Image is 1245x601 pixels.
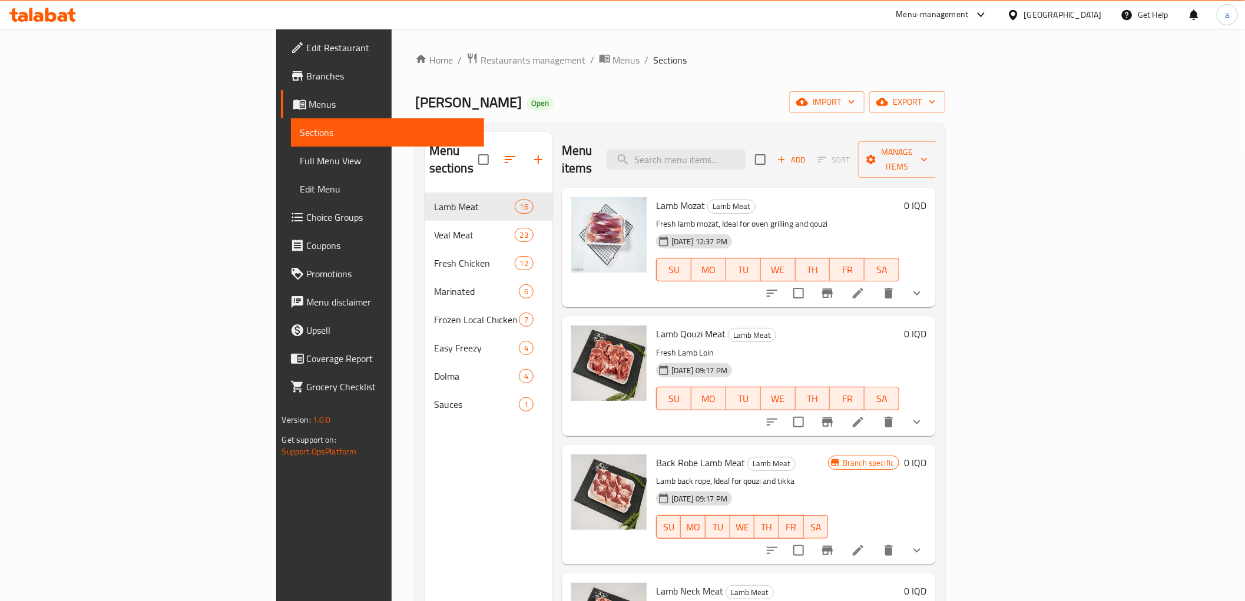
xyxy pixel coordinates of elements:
[656,197,705,214] span: Lamb Mozat
[571,197,647,273] img: Lamb Mozat
[282,444,357,459] a: Support.OpsPlatform
[748,147,773,172] span: Select section
[869,91,945,113] button: export
[425,306,552,334] div: Frozen Local Chicken7
[434,313,519,327] span: Frozen Local Chicken
[830,387,865,410] button: FR
[571,326,647,401] img: Lamb Qouzi Meat
[766,390,791,407] span: WE
[667,365,732,376] span: [DATE] 09:17 PM
[425,362,552,390] div: Dolma4
[869,390,895,407] span: SA
[656,325,726,343] span: Lamb Qouzi Meat
[904,197,926,214] h6: 0 IQD
[869,261,895,278] span: SA
[281,260,484,288] a: Promotions
[875,536,903,565] button: delete
[773,151,810,169] button: Add
[471,147,496,172] span: Select all sections
[496,145,524,174] span: Sort sections
[735,519,750,536] span: WE
[282,412,311,427] span: Version:
[904,583,926,599] h6: 0 IQD
[599,52,640,68] a: Menus
[706,515,730,539] button: TU
[281,62,484,90] a: Branches
[519,369,534,383] div: items
[731,390,756,407] span: TU
[434,284,519,298] span: Marinated
[281,288,484,316] a: Menu disclaimer
[910,543,924,557] svg: Show Choices
[656,515,681,539] button: SU
[519,343,533,354] span: 4
[282,432,336,447] span: Get support on:
[875,408,903,436] button: delete
[425,390,552,419] div: Sauces1
[654,53,687,67] span: Sections
[434,397,519,411] div: Sauces
[524,145,552,174] button: Add section
[519,314,533,326] span: 7
[710,519,726,536] span: TU
[904,326,926,342] h6: 0 IQD
[865,387,899,410] button: SA
[307,267,475,281] span: Promotions
[796,258,830,281] button: TH
[813,408,842,436] button: Branch-specific-item
[875,279,903,307] button: delete
[758,279,786,307] button: sort-choices
[656,258,691,281] button: SU
[515,256,534,270] div: items
[667,236,732,247] span: [DATE] 12:37 PM
[571,454,647,530] img: Back Robe Lamb Meat
[656,454,745,471] span: Back Robe Lamb Meat
[796,387,830,410] button: TH
[851,543,865,557] a: Edit menu item
[425,192,552,221] div: Lamb Meat16
[835,261,860,278] span: FR
[425,334,552,362] div: Easy Freezy4
[761,258,796,281] button: WE
[1225,8,1229,21] span: a
[415,89,522,115] span: [PERSON_NAME]
[307,351,475,366] span: Coverage Report
[903,279,931,307] button: show more
[766,261,791,278] span: WE
[776,153,807,167] span: Add
[519,371,533,382] span: 4
[809,519,824,536] span: SA
[726,258,761,281] button: TU
[813,279,842,307] button: Branch-specific-item
[910,415,924,429] svg: Show Choices
[726,387,761,410] button: TU
[562,142,592,177] h2: Menu items
[291,147,484,175] a: Full Menu View
[691,258,726,281] button: MO
[804,515,829,539] button: SA
[613,53,640,67] span: Menus
[758,408,786,436] button: sort-choices
[307,380,475,394] span: Grocery Checklist
[434,256,515,270] span: Fresh Chicken
[590,53,594,67] li: /
[799,95,855,109] span: import
[313,412,331,427] span: 1.0.0
[696,261,721,278] span: MO
[896,8,969,22] div: Menu-management
[519,399,533,410] span: 1
[281,344,484,373] a: Coverage Report
[726,586,773,599] span: Lamb Meat
[800,390,826,407] span: TH
[519,341,534,355] div: items
[691,387,726,410] button: MO
[810,151,858,169] span: Select section first
[656,217,900,231] p: Fresh lamb mozat, Ideal for oven grilling and qouzi
[903,408,931,436] button: show more
[661,261,687,278] span: SU
[851,286,865,300] a: Edit menu item
[728,328,776,342] div: Lamb Meat
[835,390,860,407] span: FR
[789,91,865,113] button: import
[434,369,519,383] div: Dolma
